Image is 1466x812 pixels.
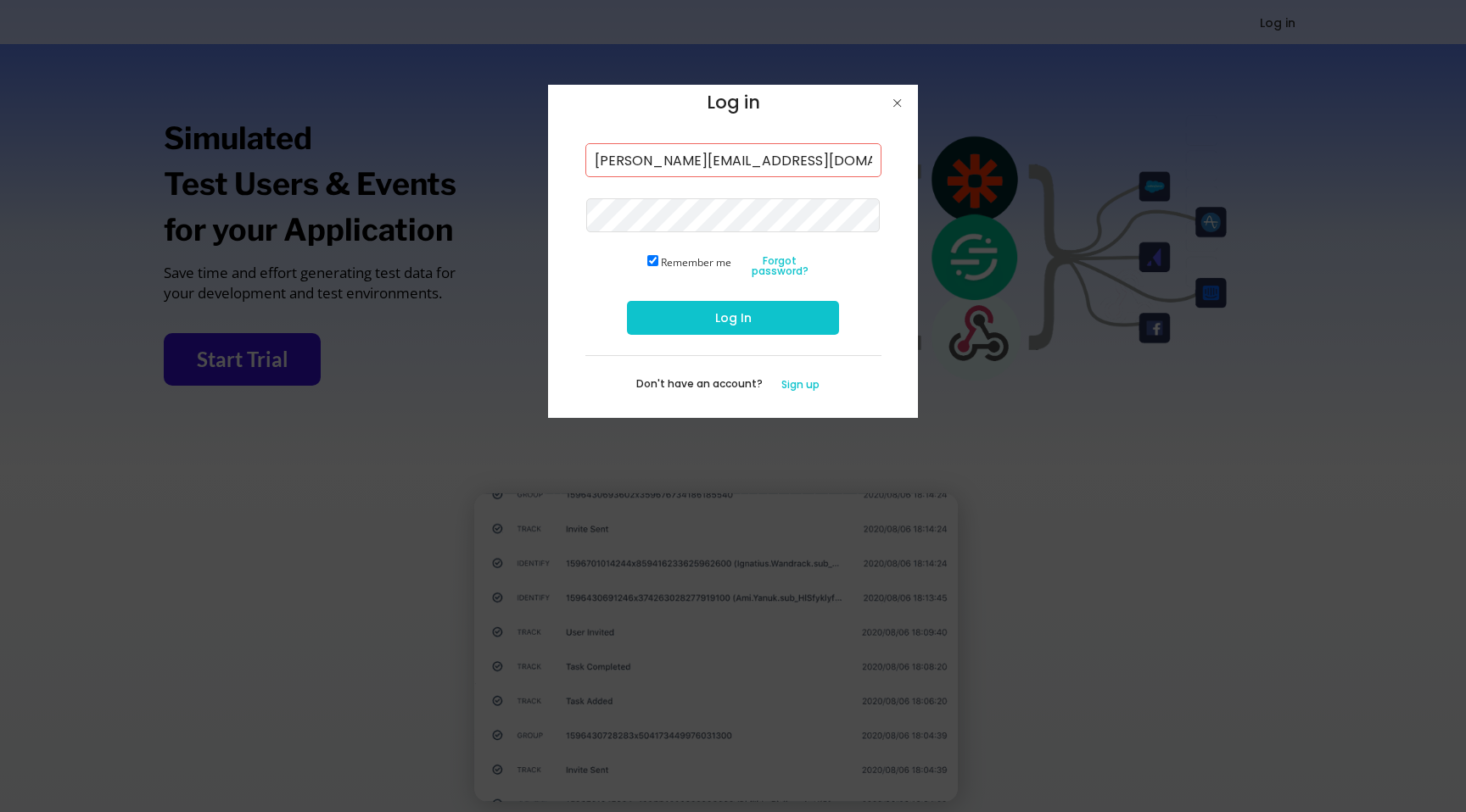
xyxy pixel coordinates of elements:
text:  [893,92,902,114]
label: Remember me [661,255,731,270]
div: Log in [563,85,903,123]
input: Email [585,143,881,177]
button: Log In [627,301,839,335]
button: Forgot password? [737,253,822,281]
div: Don't have an account? [636,377,771,398]
button: Sign up [771,377,830,393]
button:  [887,92,908,114]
